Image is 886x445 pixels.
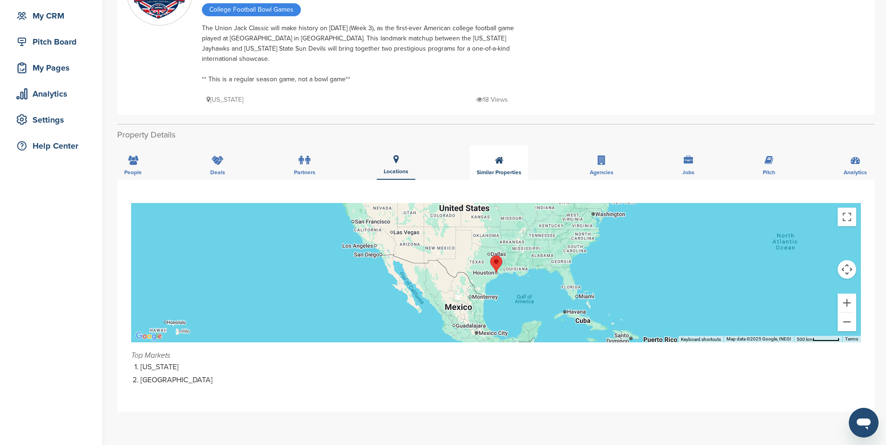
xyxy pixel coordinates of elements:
[117,129,875,141] h2: Property Details
[477,170,521,175] span: Similar Properties
[133,330,164,342] img: Google
[794,336,842,342] button: Map Scale: 500 km per 54 pixels
[797,337,813,342] span: 500 km
[682,170,694,175] span: Jobs
[9,57,93,79] a: My Pages
[14,59,93,76] div: My Pages
[9,5,93,26] a: My CRM
[490,255,502,273] div: Houston
[763,170,775,175] span: Pitch
[210,170,225,175] span: Deals
[14,85,93,102] div: Analytics
[14,137,93,154] div: Help Center
[590,170,613,175] span: Agencies
[207,94,243,105] p: [US_STATE]
[131,352,861,359] div: Top Markets
[838,208,856,226] button: Toggle fullscreen view
[9,83,93,105] a: Analytics
[9,109,93,131] a: Settings
[838,294,856,312] button: Zoom in
[14,33,93,50] div: Pitch Board
[14,111,93,128] div: Settings
[9,135,93,157] a: Help Center
[476,94,508,105] p: 18 Views
[14,7,93,24] div: My CRM
[294,170,315,175] span: Partners
[838,260,856,279] button: Map camera controls
[202,3,301,16] span: College Football Bowl Games
[838,313,856,331] button: Zoom out
[133,330,164,342] a: Open this area in Google Maps (opens a new window)
[844,170,867,175] span: Analytics
[849,408,879,438] iframe: Button to launch messaging window
[124,170,142,175] span: People
[140,375,861,385] li: [GEOGRAPHIC_DATA]
[9,31,93,52] a: Pitch Board
[384,169,408,174] span: Locations
[202,23,527,85] div: The Union Jack Classic will make history on [DATE] (Week 3), as the first-ever American college f...
[845,336,858,341] a: Terms (opens in new tab)
[726,336,791,341] span: Map data ©2025 Google, INEGI
[140,362,861,372] li: [US_STATE]
[681,336,721,343] button: Keyboard shortcuts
